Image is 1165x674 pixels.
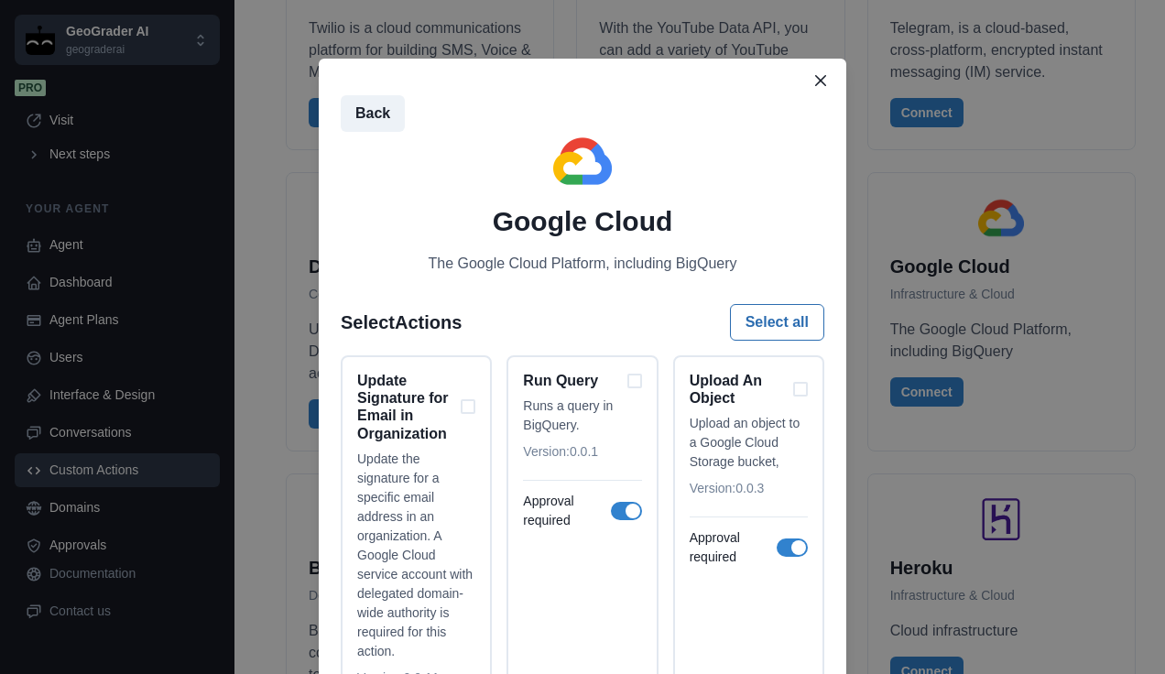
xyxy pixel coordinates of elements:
[341,253,824,275] p: The Google Cloud Platform, including BigQuery
[357,450,475,661] p: Update the signature for a specific email address in an organization. A Google Cloud service acco...
[690,414,808,472] p: Upload an object to a Google Cloud Storage bucket,
[341,205,824,238] h2: Google Cloud
[523,397,641,435] p: Runs a query in BigQuery.
[690,479,765,498] p: Version: 0.0.3
[523,442,598,462] p: Version: 0.0.1
[357,372,453,442] h2: Update Signature for Email in Organization
[806,66,835,95] button: Close
[341,95,405,132] button: Back
[523,372,619,389] h2: Run Query
[690,372,786,407] h2: Upload An Object
[690,528,769,567] p: Approval required
[341,311,462,333] h2: Select Actions
[730,304,824,341] button: Select all
[523,492,603,530] p: Approval required
[553,132,612,190] img: Google Cloud logo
